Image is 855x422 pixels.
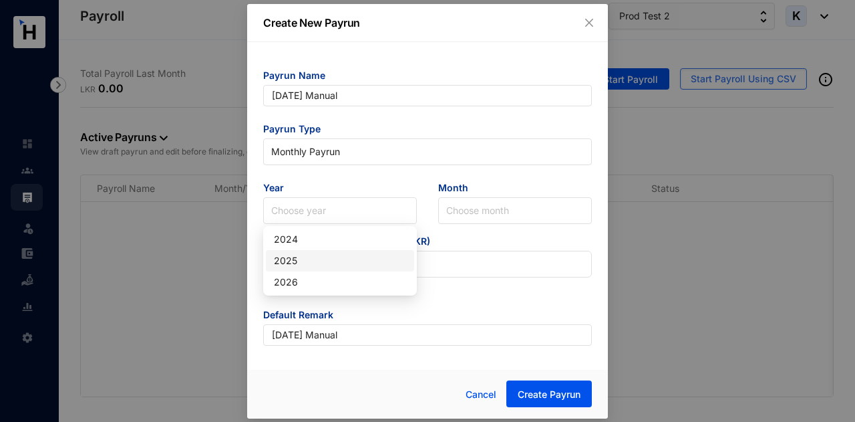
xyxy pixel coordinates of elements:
input: Eg: November Payrun [263,85,592,106]
span: Month [438,181,592,197]
span: Cancel [466,387,496,402]
span: Year [263,181,417,197]
button: Cancel [456,381,506,408]
div: 2026 [266,272,414,293]
input: Current Exchange Rate [264,251,591,278]
button: Close [582,15,596,30]
span: Default Remark [263,308,592,324]
span: close [584,17,594,28]
span: Payrun Name [263,69,592,85]
div: 2024 [266,229,414,250]
span: Current Exchange Rate (USD to LKR) [263,235,592,251]
div: 2026 [274,275,406,290]
span: Create Payrun [518,388,580,401]
div: 2024 [274,232,406,247]
input: Eg: Salary November [263,324,592,346]
div: 2025 [266,250,414,272]
span: Monthly Payrun [271,142,584,162]
span: Payrun Type [263,122,592,138]
div: 2025 [274,253,406,268]
button: Create Payrun [506,381,592,407]
p: Create New Payrun [263,15,592,31]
